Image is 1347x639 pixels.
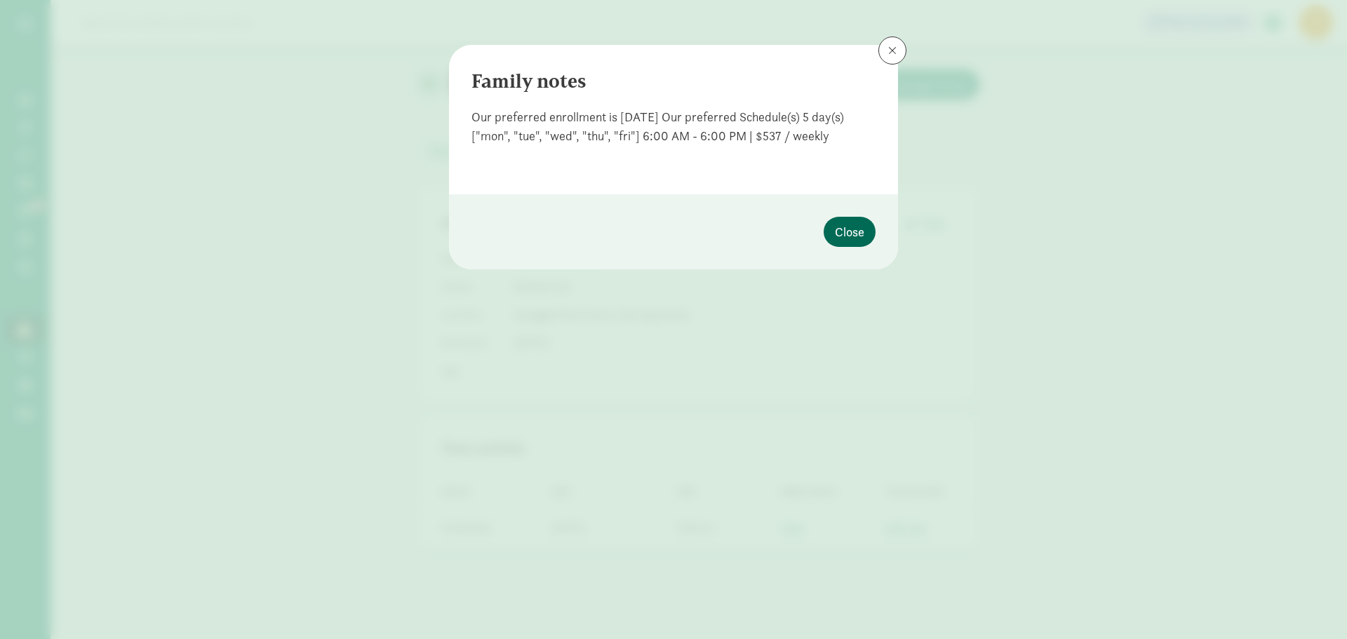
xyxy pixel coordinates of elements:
span: Close [835,222,864,241]
iframe: Chat Widget [1277,572,1347,639]
div: Our preferred enrollment is [DATE] Our preferred Schedule(s) 5 day(s) ["mon", "tue", "wed", "thu"... [471,107,876,145]
div: Family notes [471,67,876,96]
button: Close [824,217,876,247]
